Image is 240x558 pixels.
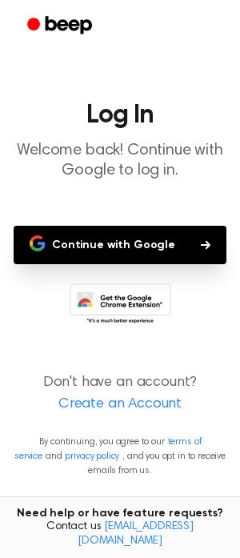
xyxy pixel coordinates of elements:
p: Don't have an account? [13,372,227,415]
button: Continue with Google [14,226,226,264]
a: [EMAIL_ADDRESS][DOMAIN_NAME] [78,521,194,547]
a: Create an Account [16,394,224,415]
h1: Log In [13,102,227,128]
p: By continuing, you agree to our and , and you opt in to receive emails from us. [13,435,227,478]
a: Beep [16,10,106,42]
a: privacy policy [65,452,119,461]
p: Welcome back! Continue with Google to log in. [13,141,227,181]
span: Contact us [10,520,230,548]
